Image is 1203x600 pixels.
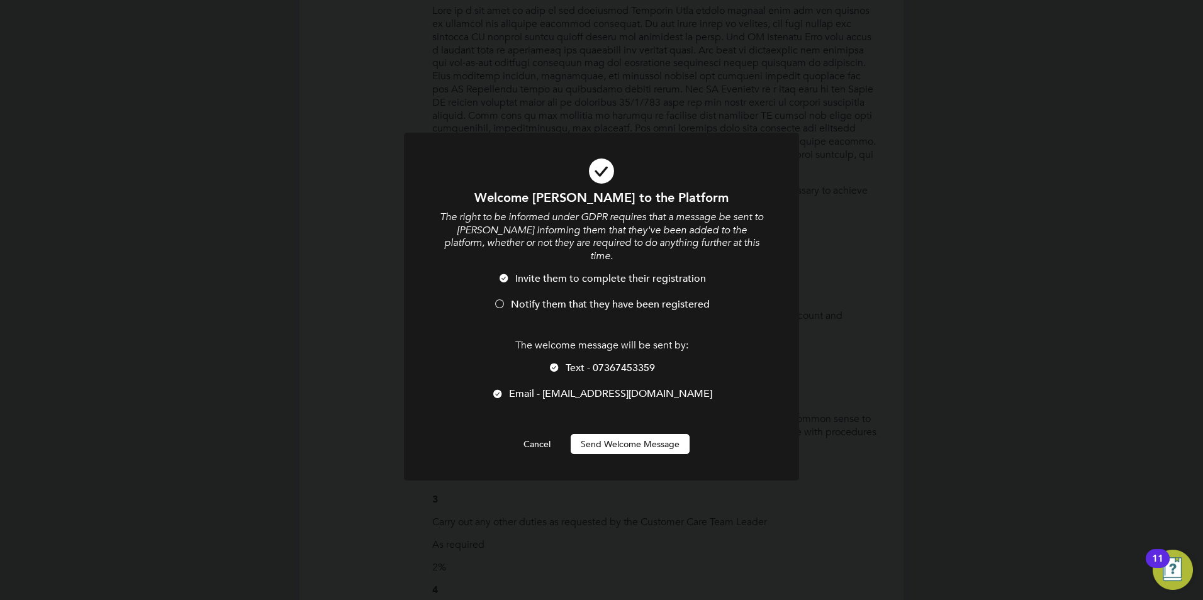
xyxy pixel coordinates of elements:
span: Notify them that they have been registered [511,298,710,311]
button: Open Resource Center, 11 new notifications [1153,550,1193,590]
span: Text - 07367453359 [566,362,655,374]
span: Email - [EMAIL_ADDRESS][DOMAIN_NAME] [509,387,712,400]
h1: Welcome [PERSON_NAME] to the Platform [438,189,765,206]
div: 11 [1152,558,1163,575]
span: Invite them to complete their registration [515,272,706,285]
p: The welcome message will be sent by: [438,339,765,352]
i: The right to be informed under GDPR requires that a message be sent to [PERSON_NAME] informing th... [440,211,763,262]
button: Cancel [513,434,561,454]
button: Send Welcome Message [571,434,690,454]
